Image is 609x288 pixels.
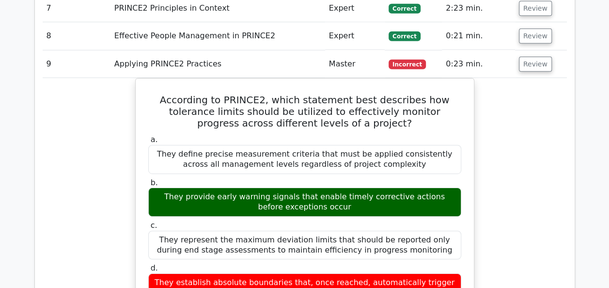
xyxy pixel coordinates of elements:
td: Expert [325,22,385,50]
span: d. [151,263,158,272]
span: Incorrect [389,60,426,69]
div: They provide early warning signals that enable timely corrective actions before exceptions occur [148,188,461,217]
button: Review [519,1,552,16]
td: Effective People Management in PRINCE2 [110,22,325,50]
span: b. [151,178,158,187]
td: Applying PRINCE2 Practices [110,50,325,78]
span: c. [151,221,157,230]
div: They represent the maximum deviation limits that should be reported only during end stage assessm... [148,231,461,260]
td: Master [325,50,385,78]
td: 0:21 min. [442,22,515,50]
span: Correct [389,4,420,14]
td: 0:23 min. [442,50,515,78]
button: Review [519,29,552,44]
td: 8 [43,22,110,50]
div: They define precise measurement criteria that must be applied consistently across all management ... [148,145,461,174]
button: Review [519,57,552,72]
td: 9 [43,50,110,78]
span: a. [151,135,158,144]
span: Correct [389,32,420,41]
h5: According to PRINCE2, which statement best describes how tolerance limits should be utilized to e... [147,94,462,129]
